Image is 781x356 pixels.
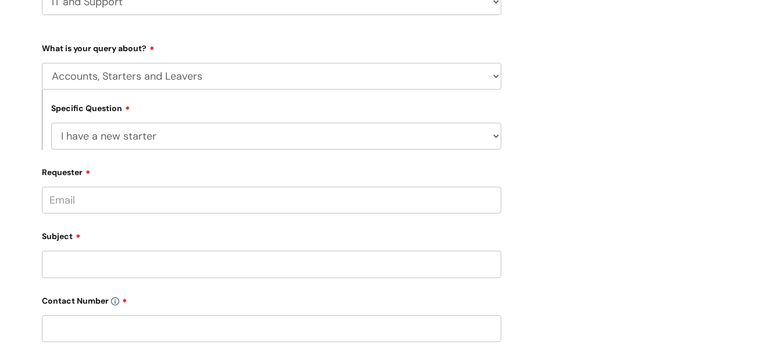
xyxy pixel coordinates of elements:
label: Specific Question [51,102,130,113]
img: info-icon.svg [111,297,119,305]
label: Requester [42,163,501,177]
label: What is your query about? [42,40,501,54]
input: Email [42,187,501,213]
label: Subject [42,227,501,241]
label: Contact Number [42,292,501,306]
